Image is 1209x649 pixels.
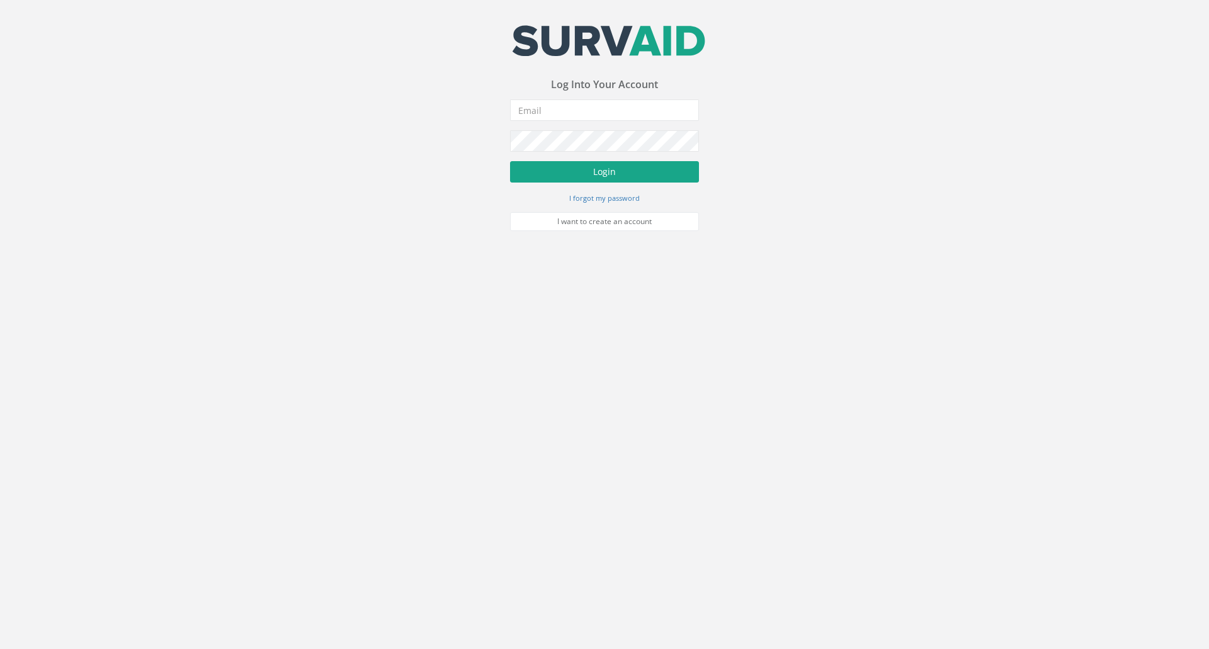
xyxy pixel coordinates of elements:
small: I forgot my password [569,193,640,203]
button: Login [510,161,699,183]
a: I forgot my password [569,192,640,203]
input: Email [510,99,699,121]
a: I want to create an account [510,212,699,231]
h3: Log Into Your Account [510,79,699,91]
